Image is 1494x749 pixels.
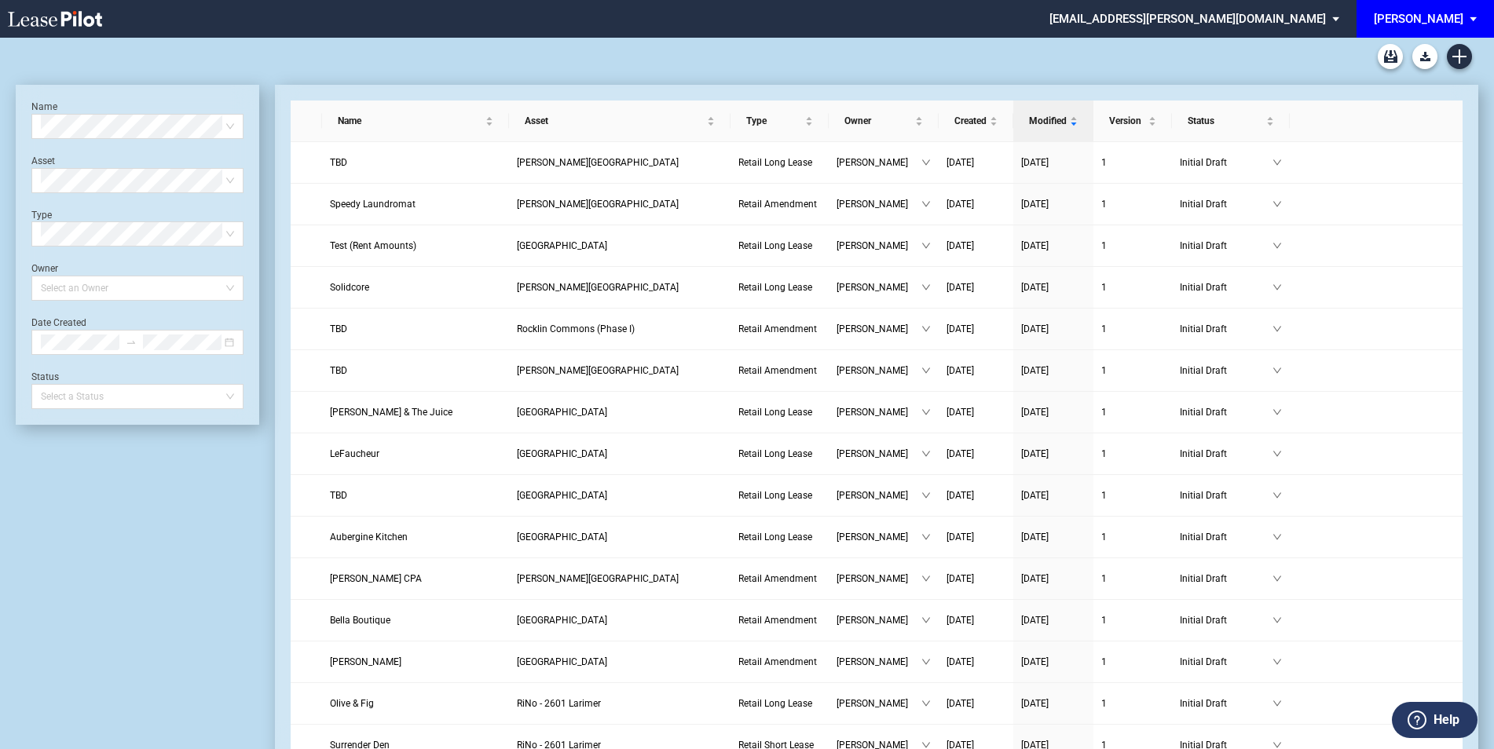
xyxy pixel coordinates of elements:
span: down [1272,158,1282,167]
span: Initial Draft [1180,280,1272,295]
a: Retail Amendment [738,571,821,586]
span: down [1272,366,1282,375]
a: [DATE] [947,529,1005,545]
span: [DATE] [1021,490,1049,501]
span: Initial Draft [1180,696,1272,711]
a: [DATE] [947,571,1005,586]
span: down [921,491,931,500]
a: Aubergine Kitchen [330,529,501,545]
th: Version [1093,100,1172,142]
span: down [921,616,931,625]
span: [PERSON_NAME] [837,612,921,628]
a: RiNo - 2601 Larimer [517,696,723,711]
span: down [921,199,931,209]
span: Retail Long Lease [738,698,812,709]
span: Asset [525,113,704,129]
span: [DATE] [947,240,974,251]
span: 1 [1101,365,1107,376]
span: Created [954,113,987,129]
span: Moultrie Plaza [517,282,679,293]
th: Asset [509,100,731,142]
a: 1 [1101,321,1164,337]
a: Create new document [1447,44,1472,69]
a: TBD [330,363,501,378]
a: Retail Long Lease [738,529,821,545]
span: 1 [1101,573,1107,584]
span: [PERSON_NAME] [837,363,921,378]
span: Retail Amendment [738,323,817,334]
span: down [921,158,931,167]
a: [DATE] [947,654,1005,670]
span: down [1272,283,1282,292]
a: 1 [1101,446,1164,462]
span: Retail Long Lease [738,532,812,543]
span: [PERSON_NAME] [837,280,921,295]
span: Retail Long Lease [738,407,812,418]
label: Name [31,101,57,112]
th: Status [1172,100,1290,142]
a: [DATE] [947,404,1005,420]
span: TBD [330,157,347,168]
span: Initial Draft [1180,196,1272,212]
span: Retail Long Lease [738,448,812,459]
span: [DATE] [1021,615,1049,626]
span: Bella Boutique [330,615,390,626]
span: [DATE] [947,615,974,626]
span: down [921,366,931,375]
a: [GEOGRAPHIC_DATA] [517,529,723,545]
a: [DATE] [1021,529,1086,545]
md-menu: Download Blank Form List [1408,44,1442,69]
span: Aubergine Kitchen [330,532,408,543]
span: [DATE] [947,490,974,501]
span: [PERSON_NAME] [837,196,921,212]
span: 1 [1101,323,1107,334]
span: Shadowood Square [517,407,607,418]
span: Test (Rent Amounts) [330,240,416,251]
span: [DATE] [1021,365,1049,376]
span: Retail Long Lease [738,282,812,293]
span: Name [338,113,482,129]
span: [PERSON_NAME] [837,446,921,462]
span: down [921,699,931,708]
a: [DATE] [1021,238,1086,254]
span: TBD [330,323,347,334]
span: Retail Amendment [738,365,817,376]
a: 1 [1101,280,1164,295]
span: Status [1188,113,1263,129]
span: [DATE] [1021,698,1049,709]
span: down [921,283,931,292]
span: down [1272,407,1282,417]
span: 1 [1101,615,1107,626]
span: Rocklin Commons (Phase I) [517,323,635,334]
span: Speedy Laundromat [330,199,416,210]
span: Initial Draft [1180,155,1272,170]
span: [DATE] [1021,157,1049,168]
span: Myers Park Center [517,365,679,376]
a: [DATE] [1021,571,1086,586]
a: Retail Long Lease [738,404,821,420]
span: down [921,657,931,667]
span: Initial Draft [1180,529,1272,545]
span: Initial Draft [1180,321,1272,337]
span: down [921,574,931,583]
a: [DATE] [1021,446,1086,462]
a: [GEOGRAPHIC_DATA] [517,612,723,628]
span: down [1272,449,1282,459]
a: [DATE] [947,488,1005,503]
span: 1 [1101,698,1107,709]
span: [DATE] [1021,656,1049,667]
span: down [1272,657,1282,667]
a: Retail Amendment [738,654,821,670]
label: Asset [31,155,55,166]
a: 1 [1101,529,1164,545]
span: [DATE] [1021,407,1049,418]
a: TBD [330,321,501,337]
span: 1 [1101,407,1107,418]
span: Initial Draft [1180,571,1272,586]
a: Retail Long Lease [738,696,821,711]
a: [PERSON_NAME][GEOGRAPHIC_DATA] [517,571,723,586]
span: 1 [1101,448,1107,459]
span: Preston Royal - East [517,532,607,543]
span: [PERSON_NAME] [837,404,921,420]
th: Owner [829,100,939,142]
